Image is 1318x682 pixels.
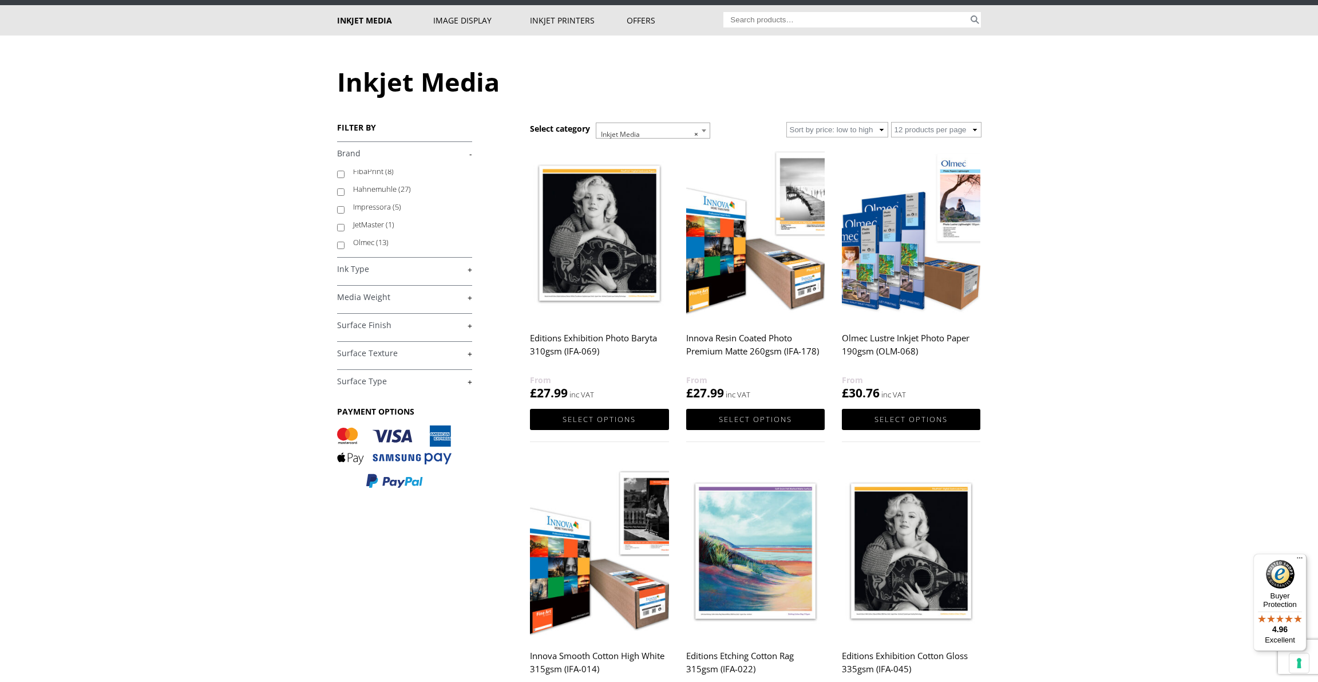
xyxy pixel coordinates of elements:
a: + [337,292,472,303]
h4: Brand [337,141,472,164]
span: (13) [376,237,389,247]
a: Offers [627,5,723,36]
a: + [337,320,472,331]
a: Select options for “Editions Exhibition Photo Baryta 310gsm (IFA-069)” [530,409,668,430]
img: Innova Resin Coated Photo Premium Matte 260gsm (IFA-178) [686,147,825,320]
img: Trusted Shops Trustmark [1266,560,1295,589]
h3: PAYMENT OPTIONS [337,406,472,417]
a: Innova Resin Coated Photo Premium Matte 260gsm (IFA-178) £27.99 [686,147,825,401]
bdi: 30.76 [842,385,880,401]
a: Editions Exhibition Photo Baryta 310gsm (IFA-069) £27.99 [530,147,668,401]
span: £ [530,385,537,401]
span: Inkjet Media [596,123,710,139]
a: Inkjet Printers [530,5,627,36]
h1: Inkjet Media [337,64,981,99]
span: × [694,127,698,143]
a: Olmec Lustre Inkjet Photo Paper 190gsm (OLM-068) £30.76 [842,147,980,401]
h3: FILTER BY [337,122,472,133]
a: + [337,348,472,359]
h4: Ink Type [337,257,472,280]
a: Select options for “Olmec Lustre Inkjet Photo Paper 190gsm (OLM-068)” [842,409,980,430]
span: (27) [398,184,411,194]
img: Editions Exhibition Photo Baryta 310gsm (IFA-069) [530,147,668,320]
span: (2) [379,255,388,265]
button: Search [968,12,981,27]
p: Buyer Protection [1253,592,1307,609]
button: Trusted Shops TrustmarkBuyer Protection4.96Excellent [1253,554,1307,651]
h3: Select category [530,123,590,134]
h2: Editions Exhibition Photo Baryta 310gsm (IFA-069) [530,328,668,373]
label: YouTac [353,251,461,269]
h4: Surface Finish [337,313,472,336]
a: Image Display [433,5,530,36]
span: (8) [385,166,394,176]
h2: Olmec Lustre Inkjet Photo Paper 190gsm (OLM-068) [842,328,980,373]
img: Innova Smooth Cotton High White 315gsm (IFA-014) [530,464,668,638]
h4: Surface Texture [337,341,472,364]
h4: Surface Type [337,369,472,392]
label: FibaPrint [353,163,461,180]
span: £ [686,385,693,401]
label: Olmec [353,234,461,251]
span: Inkjet Media [596,123,710,146]
bdi: 27.99 [686,385,724,401]
img: PAYMENT OPTIONS [337,425,452,489]
img: Editions Etching Cotton Rag 315gsm (IFA-022) [686,464,825,638]
label: Hahnemuhle [353,180,461,198]
p: Excellent [1253,636,1307,645]
a: + [337,264,472,275]
bdi: 27.99 [530,385,568,401]
select: Shop order [786,122,888,137]
a: Inkjet Media [337,5,434,36]
label: JetMaster [353,216,461,234]
button: Menu [1293,554,1307,567]
span: (1) [386,219,394,230]
h4: Media Weight [337,285,472,308]
span: (5) [393,202,401,212]
img: Editions Exhibition Cotton Gloss 335gsm (IFA-045) [842,464,980,638]
span: £ [842,385,849,401]
a: - [337,148,472,159]
img: Olmec Lustre Inkjet Photo Paper 190gsm (OLM-068) [842,147,980,320]
input: Search products… [723,12,968,27]
label: Impressora [353,198,461,216]
a: + [337,376,472,387]
h2: Innova Resin Coated Photo Premium Matte 260gsm (IFA-178) [686,328,825,373]
button: Your consent preferences for tracking technologies [1289,653,1309,673]
a: Select options for “Innova Resin Coated Photo Premium Matte 260gsm (IFA-178)” [686,409,825,430]
span: 4.96 [1272,625,1288,634]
